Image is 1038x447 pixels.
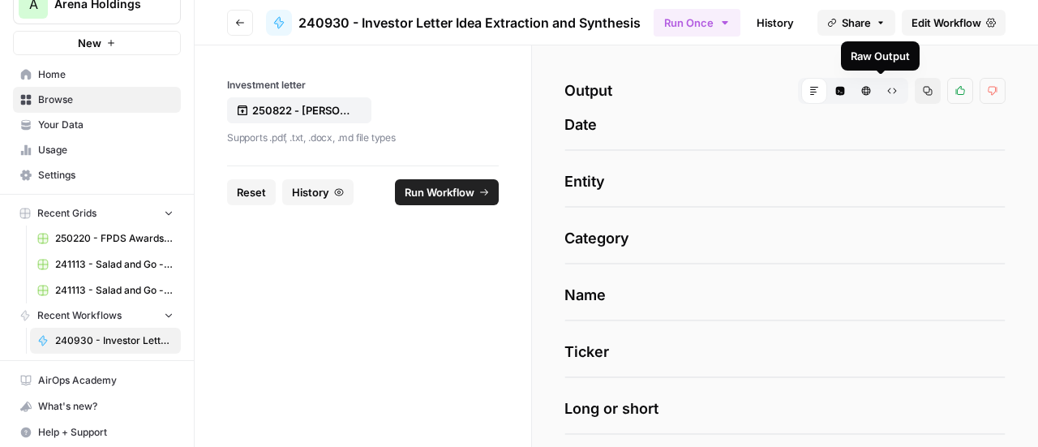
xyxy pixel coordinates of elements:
span: Long or short [564,398,1006,420]
a: Your Data [13,112,181,138]
a: 240930 - Investor Letter Idea Extraction and Synthesis [266,10,641,36]
span: Entity [564,170,1006,193]
span: Browse [38,92,174,107]
a: 250220 - FPDS Awards.csv [30,226,181,251]
button: Recent Grids [13,201,181,226]
span: 240930 - Investor Letter Idea Extraction and Synthesis [298,13,641,32]
label: Investment letter [227,78,499,92]
span: Home [38,67,174,82]
a: Browse [13,87,181,113]
h2: Output [564,78,1006,104]
button: Recent Workflows [13,303,181,328]
span: Reset [237,184,266,200]
span: AirOps Academy [38,373,174,388]
span: Share [842,15,871,31]
button: Help + Support [13,419,181,445]
span: Ticker [564,341,1006,363]
p: 250822 - [PERSON_NAME] Capital - 2025 Q2.pdf [252,102,356,118]
p: Supports .pdf, .txt, .docx, .md file types [227,130,499,146]
a: 240930 - Investor Letter Idea Extraction and Synthesis [30,328,181,354]
span: Category [564,227,1006,250]
span: Your Data [38,118,174,132]
button: Run Workflow [395,179,499,205]
span: 240930 - Investor Letter Idea Extraction and Synthesis [55,333,174,348]
span: Edit Workflow [911,15,981,31]
span: Recent Workflows [37,308,122,323]
span: Run Workflow [405,184,474,200]
a: History [747,10,804,36]
span: Usage [38,143,174,157]
span: Help + Support [38,425,174,440]
button: Share [817,10,895,36]
button: What's new? [13,393,181,419]
a: Edit Workflow [902,10,1006,36]
a: 241113 - Salad and Go - Comments analysis Grid (Test) [30,277,181,303]
span: Recent Grids [37,206,97,221]
span: 250220 - FPDS Awards.csv [55,231,174,246]
a: 241113 - Salad and Go - Comments analysis Grid (First 10K) [30,251,181,277]
span: History [292,184,329,200]
a: Usage [13,137,181,163]
a: AirOps Academy [13,367,181,393]
button: New [13,31,181,55]
span: 241113 - Salad and Go - Comments analysis Grid (Test) [55,283,174,298]
span: 241113 - Salad and Go - Comments analysis Grid (First 10K) [55,257,174,272]
span: Settings [38,168,174,183]
button: 250822 - [PERSON_NAME] Capital - 2025 Q2.pdf [227,97,371,123]
div: What's new? [14,394,180,419]
button: Reset [227,179,276,205]
button: History [282,179,354,205]
a: Settings [13,162,181,188]
button: Run Once [654,9,740,37]
span: Date [564,114,1006,136]
span: New [78,35,101,51]
a: Home [13,62,181,88]
span: Name [564,284,1006,307]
